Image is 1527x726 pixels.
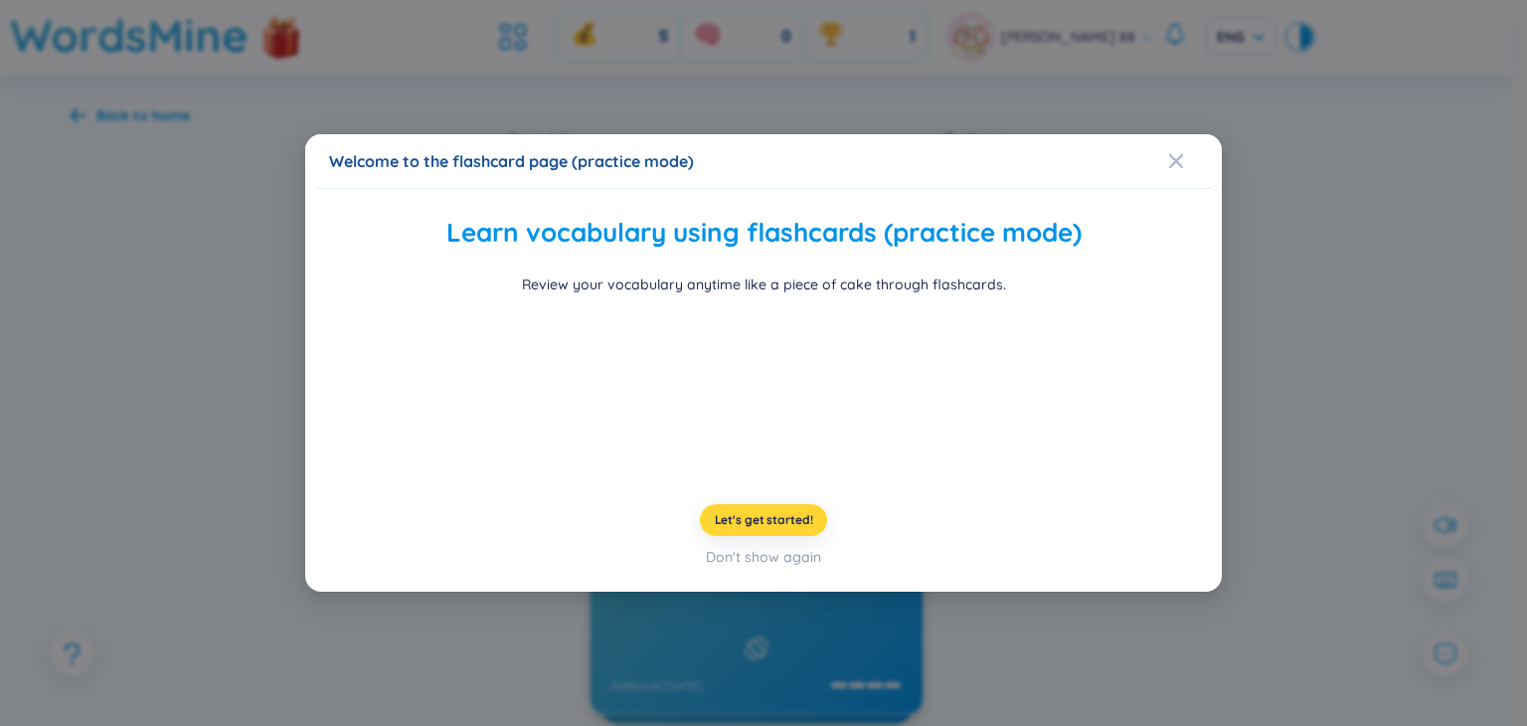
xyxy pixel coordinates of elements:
[715,512,813,528] span: Let's get started!
[329,213,1198,254] h2: Learn vocabulary using flashcards (practice mode)
[522,273,1006,295] div: Review your vocabulary anytime like a piece of cake through flashcards.
[329,150,1198,172] div: Welcome to the flashcard page (practice mode)
[706,546,821,568] div: Don't show again
[1168,134,1222,188] button: Close
[700,504,828,536] button: Let's get started!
